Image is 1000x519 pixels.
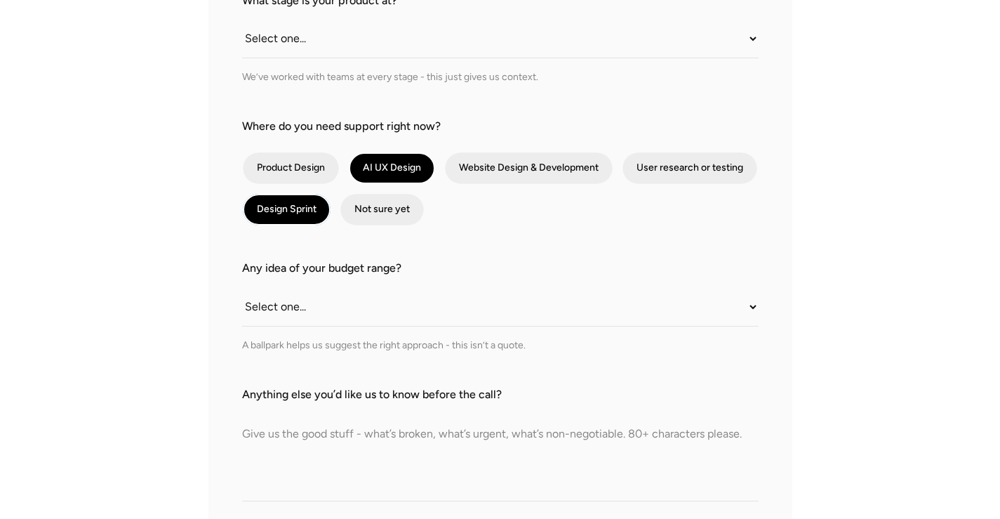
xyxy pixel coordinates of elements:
[242,260,759,277] label: Any idea of your budget range?
[242,338,759,353] div: A ballpark helps us suggest the right approach - this isn’t a quote.
[242,70,759,84] div: We’ve worked with teams at every stage - this just gives us context.
[242,386,759,403] label: Anything else you’d like us to know before the call?
[242,118,759,135] label: Where do you need support right now?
